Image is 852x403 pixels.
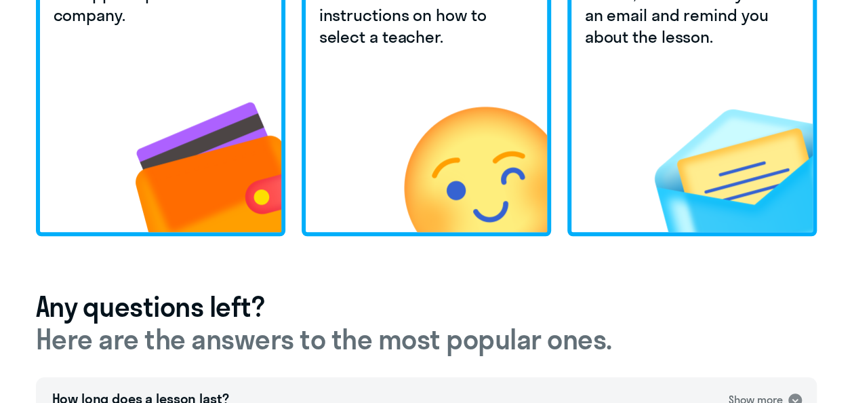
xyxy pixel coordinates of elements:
h3: Any questions left? [36,290,817,356]
img: letter [612,50,813,232]
img: wallet [83,50,281,232]
img: wink [348,50,547,232]
span: Here are the answers to the most popular ones. [36,323,817,356]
